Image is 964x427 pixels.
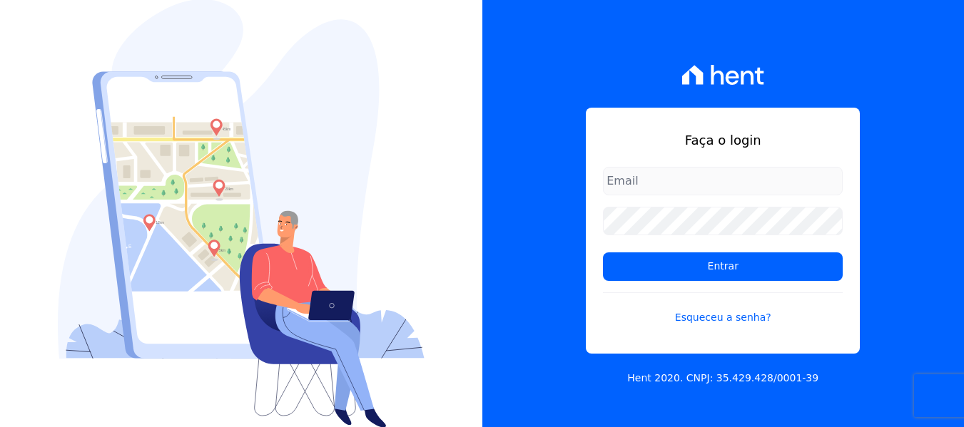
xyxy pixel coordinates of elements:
p: Hent 2020. CNPJ: 35.429.428/0001-39 [627,371,818,386]
input: Email [603,167,843,195]
a: Esqueceu a senha? [603,292,843,325]
input: Entrar [603,252,843,281]
h1: Faça o login [603,130,843,150]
